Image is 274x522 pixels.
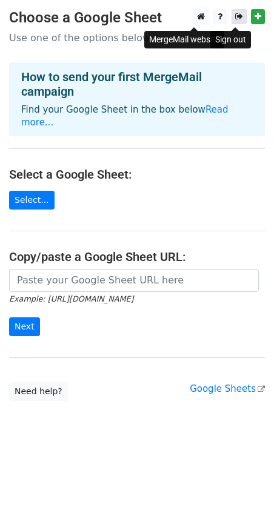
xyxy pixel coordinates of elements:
input: Next [9,317,40,336]
a: Google Sheets [190,383,265,394]
h4: Copy/paste a Google Sheet URL: [9,249,265,264]
iframe: Chat Widget [213,464,274,522]
h3: Choose a Google Sheet [9,9,265,27]
h4: Select a Google Sheet: [9,167,265,182]
p: Find your Google Sheet in the box below [21,104,253,129]
div: Sign out [210,31,251,48]
div: MergeMail website [144,31,224,48]
a: Read more... [21,104,229,128]
h4: How to send your first MergeMail campaign [21,70,253,99]
small: Example: [URL][DOMAIN_NAME] [9,294,133,303]
input: Paste your Google Sheet URL here [9,269,259,292]
p: Use one of the options below... [9,31,265,44]
a: Need help? [9,382,68,401]
a: Select... [9,191,55,210]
